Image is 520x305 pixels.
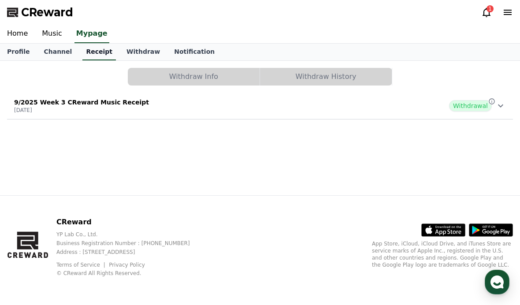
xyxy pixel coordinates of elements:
[119,44,167,60] a: Withdraw
[22,245,38,252] span: Home
[14,98,149,107] p: 9/2025 Week 3 CReward Music Receipt
[3,232,58,254] a: Home
[21,5,73,19] span: CReward
[56,270,204,277] p: © CReward All Rights Reserved.
[35,25,69,43] a: Music
[14,107,149,114] p: [DATE]
[58,232,114,254] a: Messages
[114,232,169,254] a: Settings
[487,5,494,12] div: 1
[56,240,204,247] p: Business Registration Number : [PHONE_NUMBER]
[372,240,513,268] p: App Store, iCloud, iCloud Drive, and iTunes Store are service marks of Apple Inc., registered in ...
[56,217,204,227] p: CReward
[74,25,109,43] a: Mypage
[260,68,392,86] button: Withdraw History
[109,262,145,268] a: Privacy Policy
[167,44,222,60] a: Notification
[260,68,392,86] a: Withdraw History
[481,7,492,18] a: 1
[82,44,116,60] a: Receipt
[130,245,152,252] span: Settings
[128,68,260,86] button: Withdraw Info
[56,249,204,256] p: Address : [STREET_ADDRESS]
[56,262,107,268] a: Terms of Service
[73,245,99,253] span: Messages
[449,100,492,112] span: Withdrawal
[37,44,79,60] a: Channel
[7,5,73,19] a: CReward
[56,231,204,238] p: YP Lab Co., Ltd.
[7,93,513,119] button: 9/2025 Week 3 CReward Music Receipt [DATE] Withdrawal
